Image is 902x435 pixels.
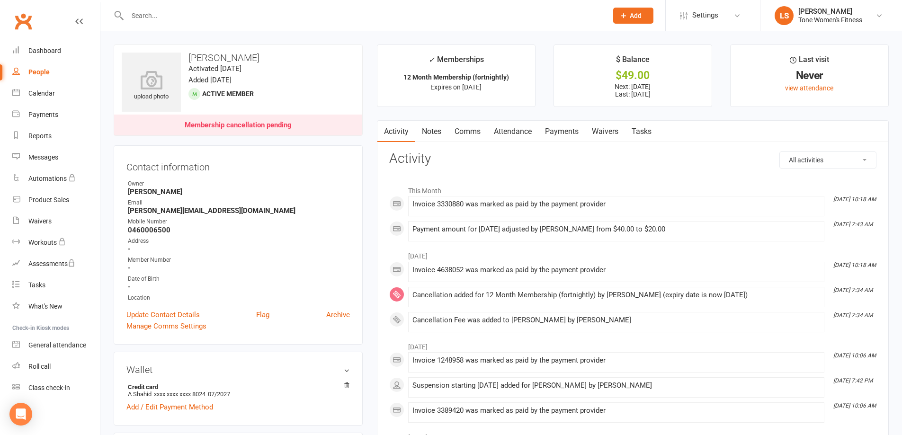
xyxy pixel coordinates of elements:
p: Next: [DATE] Last: [DATE] [563,83,703,98]
div: Waivers [28,217,52,225]
span: Add [630,12,642,19]
a: Flag [256,309,269,320]
div: Product Sales [28,196,69,204]
div: Automations [28,175,67,182]
div: Last visit [790,53,829,71]
div: LS [775,6,794,25]
strong: - [128,245,350,253]
li: [DATE] [389,337,876,352]
time: Activated [DATE] [188,64,241,73]
span: Settings [692,5,718,26]
div: Dashboard [28,47,61,54]
h3: Contact information [126,158,350,172]
div: Invoice 3330880 was marked as paid by the payment provider [412,200,820,208]
div: General attendance [28,341,86,349]
i: ✓ [429,55,435,64]
strong: - [128,264,350,272]
strong: [PERSON_NAME][EMAIL_ADDRESS][DOMAIN_NAME] [128,206,350,215]
a: Product Sales [12,189,100,211]
a: Messages [12,147,100,168]
div: Invoice 4638052 was marked as paid by the payment provider [412,266,820,274]
time: Added [DATE] [188,76,232,84]
div: [PERSON_NAME] [798,7,862,16]
span: Active member [202,90,254,98]
div: Email [128,198,350,207]
strong: Credit card [128,383,345,391]
div: Address [128,237,350,246]
li: A Shahid [126,382,350,399]
div: Cancellation Fee was added to [PERSON_NAME] by [PERSON_NAME] [412,316,820,324]
strong: [PERSON_NAME] [128,187,350,196]
div: upload photo [122,71,181,102]
div: $ Balance [616,53,650,71]
a: Roll call [12,356,100,377]
div: Memberships [429,53,484,71]
li: [DATE] [389,246,876,261]
div: Workouts [28,239,57,246]
div: Payment amount for [DATE] adjusted by [PERSON_NAME] from $40.00 to $20.00 [412,225,820,233]
div: What's New [28,302,63,310]
i: [DATE] 10:06 AM [833,352,876,359]
li: This Month [389,181,876,196]
strong: - [128,283,350,291]
a: Archive [326,309,350,320]
div: Invoice 1248958 was marked as paid by the payment provider [412,356,820,364]
div: Location [128,293,350,302]
a: Attendance [487,121,538,142]
strong: 12 Month Membership (fortnightly) [403,73,509,81]
div: Tasks [28,281,45,289]
a: Payments [538,121,585,142]
i: [DATE] 10:06 AM [833,402,876,409]
h3: [PERSON_NAME] [122,53,355,63]
a: Dashboard [12,40,100,62]
div: Reports [28,132,52,140]
a: Update Contact Details [126,309,200,320]
i: [DATE] 7:34 AM [833,312,873,319]
a: Notes [415,121,448,142]
div: Member Number [128,256,350,265]
i: [DATE] 10:18 AM [833,196,876,203]
a: Workouts [12,232,100,253]
a: What's New [12,296,100,317]
div: Calendar [28,89,55,97]
a: General attendance kiosk mode [12,335,100,356]
div: Invoice 3389420 was marked as paid by the payment provider [412,407,820,415]
a: Clubworx [11,9,35,33]
div: Messages [28,153,58,161]
div: Membership cancellation pending [185,122,292,129]
span: xxxx xxxx xxxx 8024 [154,391,205,398]
a: Payments [12,104,100,125]
a: view attendance [785,84,833,92]
i: [DATE] 7:42 PM [833,377,873,384]
div: Cancellation added for 12 Month Membership (fortnightly) by [PERSON_NAME] (expiry date is now [DA... [412,291,820,299]
a: Reports [12,125,100,147]
div: Roll call [28,363,51,370]
a: Calendar [12,83,100,104]
i: [DATE] 10:18 AM [833,262,876,268]
div: $49.00 [563,71,703,80]
span: Expires on [DATE] [430,83,482,91]
div: Assessments [28,260,75,267]
i: [DATE] 7:34 AM [833,287,873,293]
a: Tasks [625,121,658,142]
a: Manage Comms Settings [126,320,206,332]
div: Class check-in [28,384,70,391]
div: Date of Birth [128,275,350,284]
a: Waivers [12,211,100,232]
div: Owner [128,179,350,188]
a: Activity [377,121,415,142]
a: Assessments [12,253,100,275]
div: People [28,68,50,76]
strong: 0460006500 [128,226,350,234]
a: Automations [12,168,100,189]
span: 07/2027 [208,391,230,398]
div: Suspension starting [DATE] added for [PERSON_NAME] by [PERSON_NAME] [412,382,820,390]
div: Mobile Number [128,217,350,226]
h3: Wallet [126,364,350,375]
a: Add / Edit Payment Method [126,401,213,413]
div: Never [739,71,880,80]
div: Payments [28,111,58,118]
a: People [12,62,100,83]
div: Tone Women's Fitness [798,16,862,24]
div: Open Intercom Messenger [9,403,32,426]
